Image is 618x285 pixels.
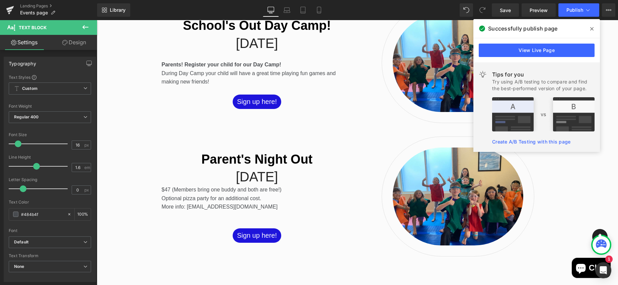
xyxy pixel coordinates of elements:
[97,3,130,17] a: New Library
[263,3,279,17] a: Desktop
[9,177,91,182] div: Letter Spacing
[279,3,295,17] a: Laptop
[140,211,180,220] span: Sign up here!
[9,74,91,80] div: Text Styles
[9,155,91,160] div: Line Height
[476,3,489,17] button: Redo
[492,78,595,92] div: Try using A/B testing to compare and find the best-performed version of your page.
[460,3,473,17] button: Undo
[136,208,184,223] a: Sign up here!
[295,3,311,17] a: Tablet
[479,70,487,78] img: light.svg
[104,132,216,146] span: Parent's Night Out
[14,264,24,269] b: None
[9,104,91,109] div: Font Weight
[65,182,256,191] p: More info: [EMAIL_ADDRESS][DOMAIN_NAME]
[558,3,599,17] button: Publish
[492,70,595,78] div: Tips for you
[9,200,91,205] div: Text Color
[84,143,90,147] span: px
[9,228,91,233] div: Font
[492,139,570,145] a: Create A/B Testing with this page
[500,7,511,14] span: Save
[530,7,548,14] span: Preview
[65,49,256,66] p: During Day Camp your child will have a great time playing fun games and making new friends!
[65,42,184,47] b: Parents! Register your child for our Day Camp!
[20,10,48,15] span: Events page
[9,132,91,137] div: Font Size
[479,44,595,57] a: View Live Page
[65,174,256,183] p: Optional pizza party for an additional cost.
[20,3,97,9] a: Landing Pages
[488,24,557,33] span: Successfully publish page
[311,3,327,17] a: Mobile
[65,148,256,165] h2: [DATE]
[9,253,91,258] div: Text Transform
[595,262,611,278] div: Open Intercom Messenger
[65,165,256,174] p: $47 (Members bring one buddy and both are free!)
[473,238,516,260] inbox-online-store-chat: Shopify online store chat
[566,7,583,13] span: Publish
[50,35,98,50] a: Design
[140,77,180,87] span: Sign up here!
[65,14,256,32] h2: [DATE]
[136,74,184,89] a: Sign up here!
[75,209,91,220] div: %
[14,114,39,119] b: Regular 400
[19,25,47,30] span: Text Block
[84,165,90,170] span: em
[522,3,556,17] a: Preview
[602,3,615,17] button: More
[9,57,36,66] div: Typography
[21,211,64,218] input: Color
[84,188,90,192] span: px
[14,239,28,245] i: Default
[22,86,37,92] b: Custom
[492,97,595,131] img: tip.png
[110,7,126,13] span: Library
